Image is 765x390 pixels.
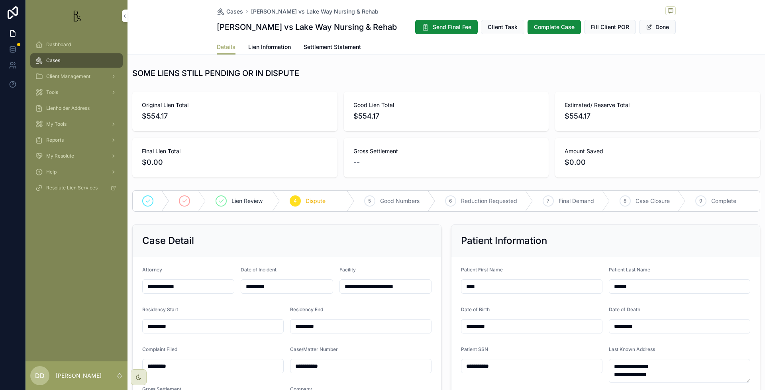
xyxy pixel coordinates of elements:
[142,101,328,109] span: Original Lien Total
[380,197,420,205] span: Good Numbers
[217,43,235,51] span: Details
[306,197,326,205] span: Dispute
[30,149,123,163] a: My Resolute
[25,32,127,205] div: scrollable content
[534,23,575,31] span: Complete Case
[142,147,328,155] span: Final Lien Total
[142,157,328,168] span: $0.00
[711,197,736,205] span: Complete
[142,111,328,122] span: $554.17
[248,40,291,56] a: Lien Information
[609,346,655,352] span: Last Known Address
[142,234,194,247] h2: Case Detail
[290,306,323,312] span: Residency End
[353,147,539,155] span: Gross Settlement
[639,20,676,34] button: Done
[30,117,123,131] a: My Tools
[56,372,102,380] p: [PERSON_NAME]
[636,197,670,205] span: Case Closure
[461,346,488,352] span: Patient SSN
[142,346,177,352] span: Complaint Filed
[353,111,539,122] span: $554.17
[304,40,361,56] a: Settlement Statement
[46,185,98,191] span: Resolute Lien Services
[30,101,123,115] a: Lienholder Address
[132,68,299,79] h1: SOME LIENS STILL PENDING OR IN DISPUTE
[433,23,471,31] span: Send Final Fee
[217,40,235,55] a: Details
[547,198,549,204] span: 7
[368,198,371,204] span: 5
[565,157,751,168] span: $0.00
[46,73,90,80] span: Client Management
[30,37,123,52] a: Dashboard
[226,8,243,16] span: Cases
[46,105,90,111] span: Lienholder Address
[46,169,57,175] span: Help
[46,57,60,64] span: Cases
[46,41,71,48] span: Dashboard
[30,181,123,195] a: Resolute Lien Services
[217,21,397,33] h1: [PERSON_NAME] vs Lake Way Nursing & Rehab
[290,346,338,352] span: Case/Matter Number
[559,197,594,205] span: Final Demand
[624,198,626,204] span: 8
[142,306,178,312] span: Residency Start
[449,198,452,204] span: 6
[461,197,517,205] span: Reduction Requested
[488,23,518,31] span: Client Task
[46,89,58,96] span: Tools
[30,133,123,147] a: Reports
[251,8,379,16] a: [PERSON_NAME] vs Lake Way Nursing & Rehab
[248,43,291,51] span: Lien Information
[46,121,67,127] span: My Tools
[46,153,74,159] span: My Resolute
[46,137,64,143] span: Reports
[353,157,360,168] span: --
[304,43,361,51] span: Settlement Statement
[339,267,356,273] span: Facility
[699,198,702,204] span: 9
[609,267,650,273] span: Patient Last Name
[528,20,581,34] button: Complete Case
[584,20,636,34] button: Fill Client POR
[461,267,503,273] span: Patient First Name
[35,371,45,380] span: DD
[415,20,478,34] button: Send Final Fee
[294,198,297,204] span: 4
[591,23,629,31] span: Fill Client POR
[565,111,751,122] span: $554.17
[565,101,751,109] span: Estimated/ Reserve Total
[565,147,751,155] span: Amount Saved
[461,234,547,247] h2: Patient Information
[70,10,83,22] img: App logo
[461,306,490,312] span: Date of Birth
[241,267,277,273] span: Date of Incident
[30,165,123,179] a: Help
[30,53,123,68] a: Cases
[142,267,162,273] span: Attorney
[217,8,243,16] a: Cases
[30,69,123,84] a: Client Management
[231,197,263,205] span: Lien Review
[30,85,123,99] a: Tools
[609,306,640,312] span: Date of Death
[481,20,524,34] button: Client Task
[353,101,539,109] span: Good Lien Total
